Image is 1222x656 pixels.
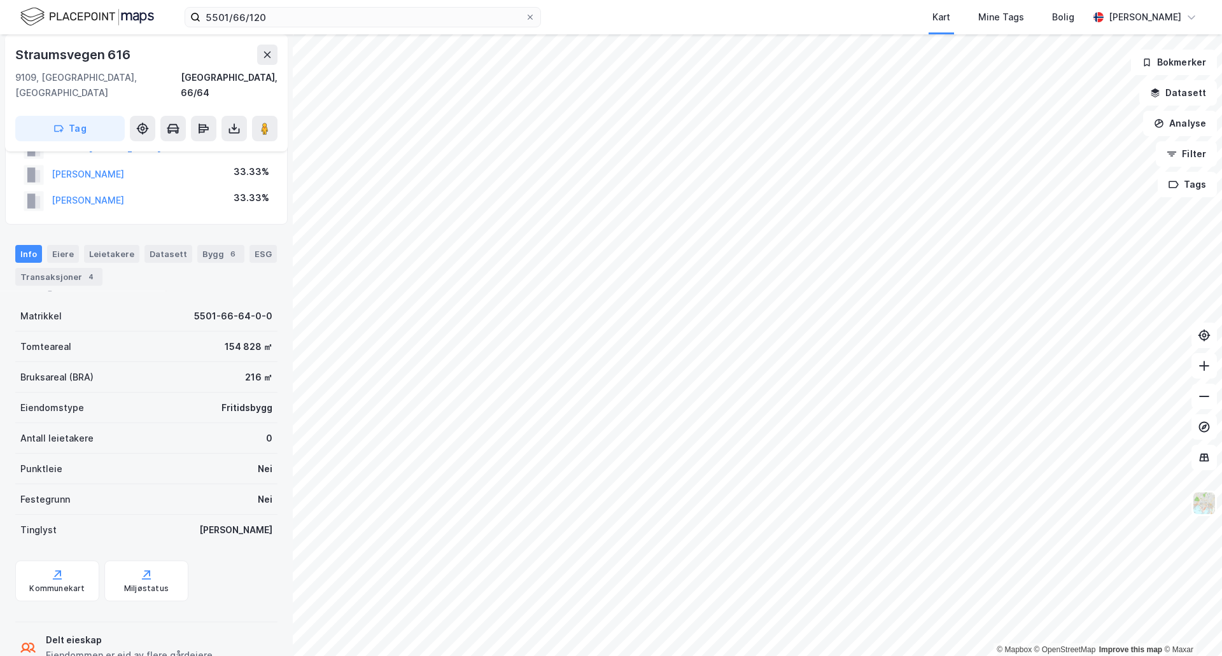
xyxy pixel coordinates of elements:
[15,45,133,65] div: Straumsvegen 616
[47,245,79,263] div: Eiere
[1052,10,1074,25] div: Bolig
[20,400,84,415] div: Eiendomstype
[144,245,192,263] div: Datasett
[266,431,272,446] div: 0
[1131,50,1217,75] button: Bokmerker
[20,309,62,324] div: Matrikkel
[200,8,525,27] input: Søk på adresse, matrikkel, gårdeiere, leietakere eller personer
[249,245,277,263] div: ESG
[225,339,272,354] div: 154 828 ㎡
[1139,80,1217,106] button: Datasett
[932,10,950,25] div: Kart
[194,309,272,324] div: 5501-66-64-0-0
[84,245,139,263] div: Leietakere
[197,245,244,263] div: Bygg
[15,70,181,101] div: 9109, [GEOGRAPHIC_DATA], [GEOGRAPHIC_DATA]
[258,492,272,507] div: Nei
[85,270,97,283] div: 4
[124,583,169,594] div: Miljøstatus
[29,583,85,594] div: Kommunekart
[181,70,277,101] div: [GEOGRAPHIC_DATA], 66/64
[20,339,71,354] div: Tomteareal
[1143,111,1217,136] button: Analyse
[234,190,269,206] div: 33.33%
[20,370,94,385] div: Bruksareal (BRA)
[20,431,94,446] div: Antall leietakere
[1158,595,1222,656] iframe: Chat Widget
[978,10,1024,25] div: Mine Tags
[1034,645,1096,654] a: OpenStreetMap
[1156,141,1217,167] button: Filter
[227,248,239,260] div: 6
[20,522,57,538] div: Tinglyst
[1109,10,1181,25] div: [PERSON_NAME]
[1192,491,1216,515] img: Z
[15,116,125,141] button: Tag
[20,6,154,28] img: logo.f888ab2527a4732fd821a326f86c7f29.svg
[997,645,1032,654] a: Mapbox
[245,370,272,385] div: 216 ㎡
[221,400,272,415] div: Fritidsbygg
[258,461,272,477] div: Nei
[20,492,70,507] div: Festegrunn
[46,632,213,648] div: Delt eieskap
[199,522,272,538] div: [PERSON_NAME]
[20,461,62,477] div: Punktleie
[1099,645,1162,654] a: Improve this map
[1158,172,1217,197] button: Tags
[234,164,269,179] div: 33.33%
[15,268,102,286] div: Transaksjoner
[1158,595,1222,656] div: Kontrollprogram for chat
[15,245,42,263] div: Info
